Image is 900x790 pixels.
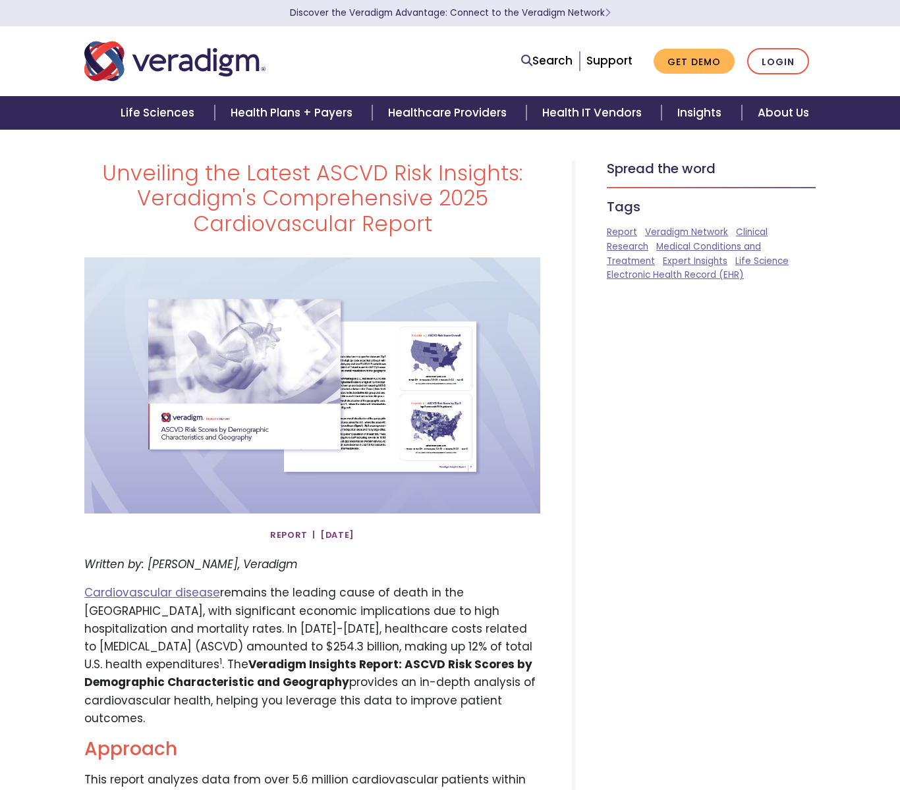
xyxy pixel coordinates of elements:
[654,49,735,74] a: Get Demo
[747,48,809,75] a: Login
[605,7,611,19] span: Learn More
[521,52,573,70] a: Search
[735,255,789,267] a: Life Science
[84,738,540,760] h2: Approach
[105,96,214,130] a: Life Sciences
[663,255,727,267] a: Expert Insights
[526,96,661,130] a: Health IT Vendors
[84,39,266,83] img: Veradigm logo
[661,96,741,130] a: Insights
[742,96,825,130] a: About Us
[607,226,637,238] a: Report
[607,199,816,215] h5: Tags
[84,656,532,690] strong: Veradigm Insights Report: ASCVD Risk Scores by Demographic Characteristic and Geography
[84,161,540,236] h1: Unveiling the Latest ASCVD Risk Insights: Veradigm's Comprehensive 2025 Cardiovascular Report
[372,96,526,130] a: Healthcare Providers
[215,96,372,130] a: Health Plans + Payers
[219,656,222,667] sup: 1
[270,524,354,545] span: Report | [DATE]
[84,585,220,600] a: Cardiovascular disease
[290,7,611,19] a: Discover the Veradigm Advantage: Connect to the Veradigm NetworkLearn More
[607,226,768,253] a: Clinical Research
[84,584,540,727] p: remains the leading cause of death in the [GEOGRAPHIC_DATA], with significant economic implicatio...
[84,556,298,572] em: Written by: [PERSON_NAME], Veradigm
[607,269,744,281] a: Electronic Health Record (EHR)
[645,226,728,238] a: Veradigm Network
[607,161,816,176] h5: Spread the word
[586,53,633,68] a: Support
[607,240,761,267] a: Medical Conditions and Treatment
